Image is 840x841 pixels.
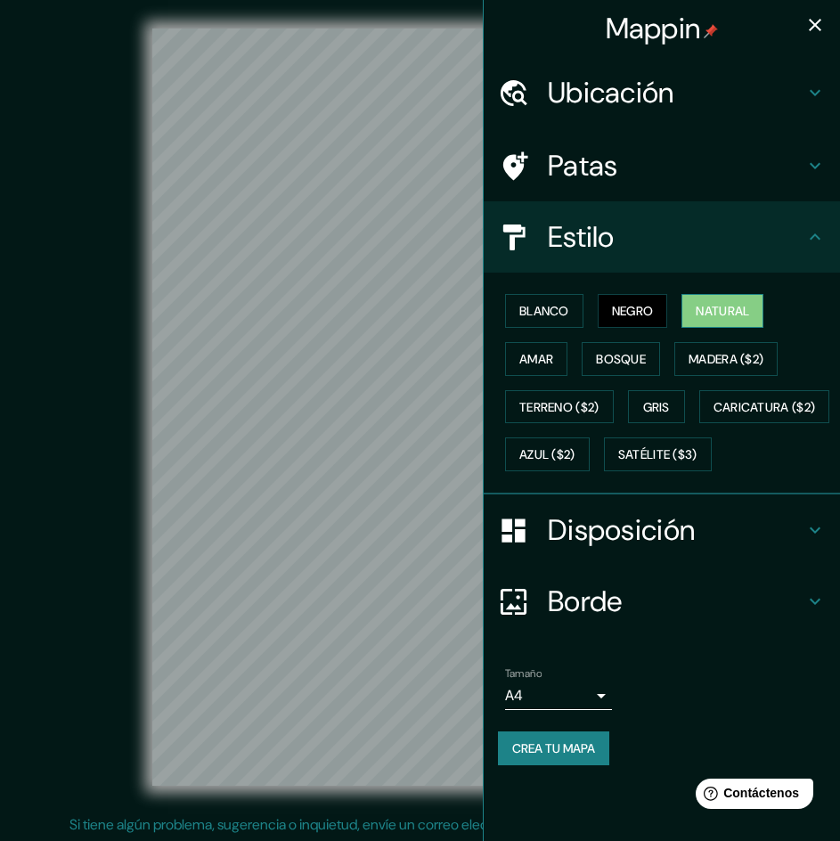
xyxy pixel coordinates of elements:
[69,815,542,834] font: Si tiene algún problema, sugerencia o inquietud, envíe un correo electrónico a
[618,447,697,463] font: Satélite ($3)
[548,74,674,111] font: Ubicación
[681,294,763,328] button: Natural
[505,682,612,710] div: A4
[505,437,590,471] button: Azul ($2)
[548,511,695,549] font: Disposición
[505,686,523,705] font: A4
[598,294,668,328] button: Negro
[484,201,840,273] div: Estilo
[505,390,614,424] button: Terreno ($2)
[484,57,840,128] div: Ubicación
[628,390,685,424] button: Gris
[548,147,618,184] font: Patas
[582,342,660,376] button: Bosque
[519,303,569,319] font: Blanco
[681,772,820,821] iframe: Lanzador de widgets de ayuda
[689,351,763,367] font: Madera ($2)
[548,218,615,256] font: Estilo
[512,740,595,756] font: Crea tu mapa
[704,24,718,38] img: pin-icon.png
[505,342,567,376] button: Amar
[548,583,623,620] font: Borde
[696,303,749,319] font: Natural
[484,130,840,201] div: Patas
[606,10,701,47] font: Mappin
[152,29,688,786] canvas: Mapa
[519,351,553,367] font: Amar
[484,494,840,566] div: Disposición
[519,399,599,415] font: Terreno ($2)
[643,399,670,415] font: Gris
[505,666,542,681] font: Tamaño
[674,342,778,376] button: Madera ($2)
[699,390,830,424] button: Caricatura ($2)
[604,437,712,471] button: Satélite ($3)
[612,303,654,319] font: Negro
[484,566,840,637] div: Borde
[714,399,816,415] font: Caricatura ($2)
[519,447,575,463] font: Azul ($2)
[505,294,583,328] button: Blanco
[498,731,609,765] button: Crea tu mapa
[596,351,646,367] font: Bosque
